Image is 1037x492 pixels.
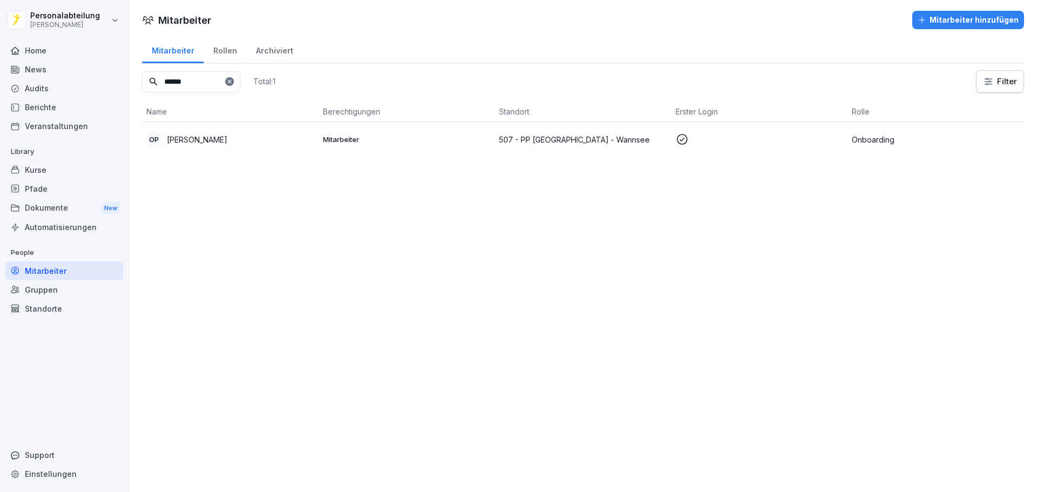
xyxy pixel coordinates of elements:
[5,198,123,218] a: DokumenteNew
[246,36,302,63] a: Archiviert
[5,179,123,198] a: Pfade
[977,71,1023,92] button: Filter
[102,202,120,214] div: New
[983,76,1017,87] div: Filter
[204,36,246,63] a: Rollen
[852,134,1020,145] p: Onboarding
[5,261,123,280] a: Mitarbeiter
[5,60,123,79] a: News
[323,134,491,144] p: Mitarbeiter
[5,160,123,179] a: Kurse
[499,134,667,145] p: 507 - PP [GEOGRAPHIC_DATA] - Wannsee
[5,143,123,160] p: Library
[30,11,100,21] p: Personalabteilung
[5,464,123,483] a: Einstellungen
[495,102,671,122] th: Standort
[142,102,319,122] th: Name
[5,117,123,136] a: Veranstaltungen
[5,198,123,218] div: Dokumente
[5,41,123,60] a: Home
[5,299,123,318] a: Standorte
[30,21,100,29] p: [PERSON_NAME]
[847,102,1024,122] th: Rolle
[918,14,1019,26] div: Mitarbeiter hinzufügen
[671,102,848,122] th: Erster Login
[319,102,495,122] th: Berechtigungen
[253,76,275,86] p: Total: 1
[167,134,227,145] p: [PERSON_NAME]
[5,98,123,117] a: Berichte
[912,11,1024,29] button: Mitarbeiter hinzufügen
[5,446,123,464] div: Support
[5,79,123,98] a: Audits
[158,13,211,28] h1: Mitarbeiter
[146,132,161,147] div: OP
[142,36,204,63] a: Mitarbeiter
[5,244,123,261] p: People
[5,218,123,237] a: Automatisierungen
[5,280,123,299] a: Gruppen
